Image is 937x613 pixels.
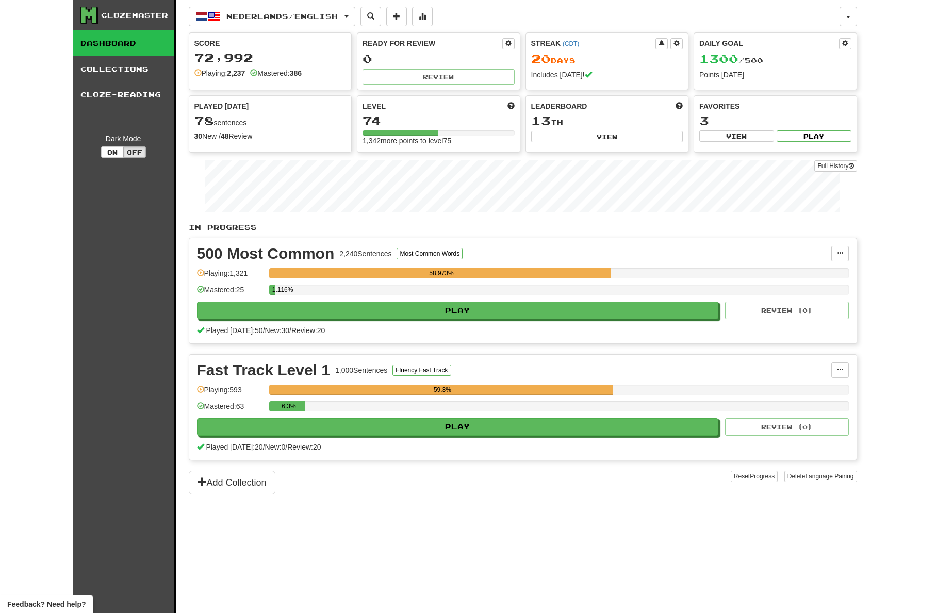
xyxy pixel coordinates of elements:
div: Dark Mode [80,134,167,144]
div: 6.3% [272,401,306,411]
span: Open feedback widget [7,599,86,609]
div: Playing: [194,68,245,78]
div: Fast Track Level 1 [197,362,331,378]
div: Streak [531,38,656,48]
div: Playing: 593 [197,385,264,402]
div: 72,992 [194,52,347,64]
a: Cloze-Reading [73,82,174,108]
button: On [101,146,124,158]
div: th [531,114,683,128]
span: Language Pairing [805,473,853,480]
a: Collections [73,56,174,82]
span: Level [363,101,386,111]
span: Progress [750,473,775,480]
p: In Progress [189,222,857,233]
button: DeleteLanguage Pairing [784,471,857,482]
button: Review (0) [725,418,849,436]
button: Add sentence to collection [386,7,407,26]
div: Clozemaster [101,10,168,21]
strong: 48 [221,132,229,140]
div: Mastered: [250,68,302,78]
div: Ready for Review [363,38,502,48]
button: Add Collection [189,471,275,494]
div: Favorites [699,101,851,111]
a: Dashboard [73,30,174,56]
div: sentences [194,114,347,128]
button: Play [197,418,719,436]
strong: 386 [290,69,302,77]
span: 13 [531,113,551,128]
button: Search sentences [360,7,381,26]
span: Leaderboard [531,101,587,111]
span: 1300 [699,52,738,66]
div: 1,342 more points to level 75 [363,136,515,146]
div: 58.973% [272,268,611,278]
span: Score more points to level up [507,101,515,111]
div: 1,000 Sentences [335,365,387,375]
span: Played [DATE]: 20 [206,443,262,451]
strong: 2,237 [227,69,245,77]
a: (CDT) [563,40,579,47]
span: / [289,326,291,335]
span: This week in points, UTC [676,101,683,111]
button: Review [363,69,515,85]
div: Mastered: 63 [197,401,264,418]
div: Points [DATE] [699,70,851,80]
div: Score [194,38,347,48]
div: 1.116% [272,285,275,295]
div: 2,240 Sentences [339,248,391,259]
div: New / Review [194,131,347,141]
div: 500 Most Common [197,246,335,261]
span: 78 [194,113,214,128]
button: Play [197,302,719,319]
span: Nederlands / English [226,12,338,21]
button: View [531,131,683,142]
span: / [263,443,265,451]
div: Includes [DATE]! [531,70,683,80]
button: Fluency Fast Track [392,365,451,376]
button: ResetProgress [731,471,778,482]
div: Day s [531,53,683,66]
div: 59.3% [272,385,613,395]
button: Nederlands/English [189,7,355,26]
span: / 500 [699,56,763,65]
div: Playing: 1,321 [197,268,264,285]
div: 74 [363,114,515,127]
button: View [699,130,774,142]
a: Full History [814,160,857,172]
button: Review (0) [725,302,849,319]
div: Mastered: 25 [197,285,264,302]
div: 0 [363,53,515,65]
span: Played [DATE]: 50 [206,326,262,335]
span: Review: 20 [287,443,321,451]
div: Daily Goal [699,38,839,49]
button: Most Common Words [397,248,463,259]
button: Off [123,146,146,158]
button: More stats [412,7,433,26]
div: 3 [699,114,851,127]
span: Played [DATE] [194,101,249,111]
span: 20 [531,52,551,66]
strong: 30 [194,132,203,140]
span: / [285,443,287,451]
span: / [263,326,265,335]
span: Review: 20 [291,326,325,335]
button: Play [777,130,851,142]
span: New: 30 [265,326,289,335]
span: New: 0 [265,443,286,451]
